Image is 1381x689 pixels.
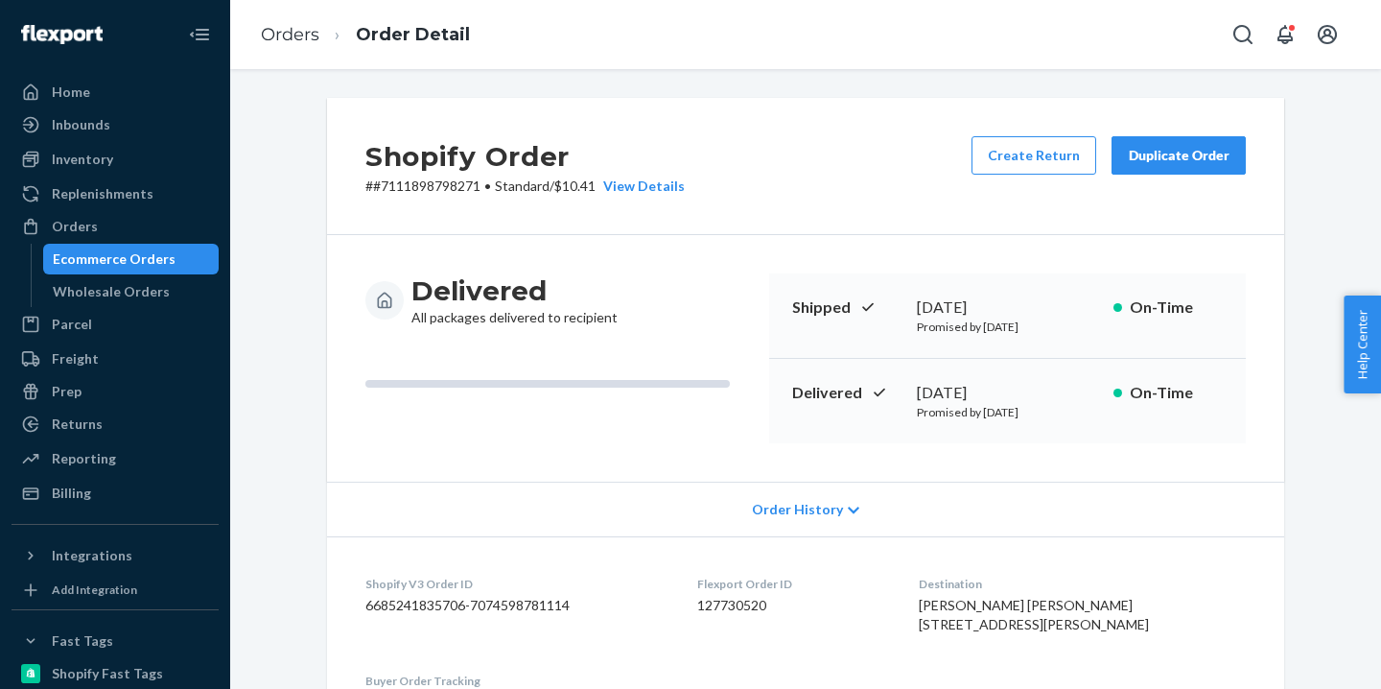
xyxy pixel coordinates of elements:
[596,177,685,196] button: View Details
[52,83,90,102] div: Home
[411,273,618,308] h3: Delivered
[1130,382,1223,404] p: On-Time
[1344,296,1381,393] button: Help Center
[495,178,550,194] span: Standard
[12,443,219,474] a: Reporting
[917,404,1098,420] p: Promised by [DATE]
[52,484,91,503] div: Billing
[697,596,889,615] dd: 127730520
[43,276,220,307] a: Wholesale Orders
[971,136,1096,175] button: Create Return
[43,244,220,274] a: Ecommerce Orders
[52,184,153,203] div: Replenishments
[52,315,92,334] div: Parcel
[1128,146,1229,165] div: Duplicate Order
[261,24,319,45] a: Orders
[12,178,219,209] a: Replenishments
[180,15,219,54] button: Close Navigation
[356,24,470,45] a: Order Detail
[246,7,485,63] ol: breadcrumbs
[53,249,176,269] div: Ecommerce Orders
[919,597,1149,632] span: [PERSON_NAME] [PERSON_NAME] [STREET_ADDRESS][PERSON_NAME]
[365,576,667,592] dt: Shopify V3 Order ID
[52,415,103,434] div: Returns
[52,150,113,169] div: Inventory
[12,478,219,509] a: Billing
[1224,15,1262,54] button: Open Search Box
[12,658,219,689] a: Shopify Fast Tags
[1266,15,1304,54] button: Open notifications
[12,579,219,602] a: Add Integration
[697,576,889,592] dt: Flexport Order ID
[52,631,113,651] div: Fast Tags
[52,582,137,598] div: Add Integration
[12,344,219,374] a: Freight
[52,217,98,236] div: Orders
[12,109,219,140] a: Inbounds
[365,673,667,689] dt: Buyer Order Tracking
[365,136,685,177] h2: Shopify Order
[12,376,219,407] a: Prep
[12,77,219,107] a: Home
[1308,15,1346,54] button: Open account menu
[917,297,1098,319] div: [DATE]
[12,409,219,440] a: Returns
[52,115,110,134] div: Inbounds
[1130,297,1223,319] p: On-Time
[12,309,219,340] a: Parcel
[917,319,1098,335] p: Promised by [DATE]
[53,282,170,301] div: Wholesale Orders
[52,349,99,368] div: Freight
[484,178,491,194] span: •
[365,177,685,196] p: # #7111898798271 / $10.41
[917,382,1098,404] div: [DATE]
[1112,136,1246,175] button: Duplicate Order
[12,626,219,656] button: Fast Tags
[411,273,618,327] div: All packages delivered to recipient
[52,664,163,683] div: Shopify Fast Tags
[52,382,82,401] div: Prep
[792,382,901,404] p: Delivered
[52,546,132,565] div: Integrations
[752,500,843,519] span: Order History
[52,449,116,468] div: Reporting
[21,25,103,44] img: Flexport logo
[12,144,219,175] a: Inventory
[12,540,219,571] button: Integrations
[12,211,219,242] a: Orders
[365,596,667,615] dd: 6685241835706-7074598781114
[919,576,1246,592] dt: Destination
[792,297,901,319] p: Shipped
